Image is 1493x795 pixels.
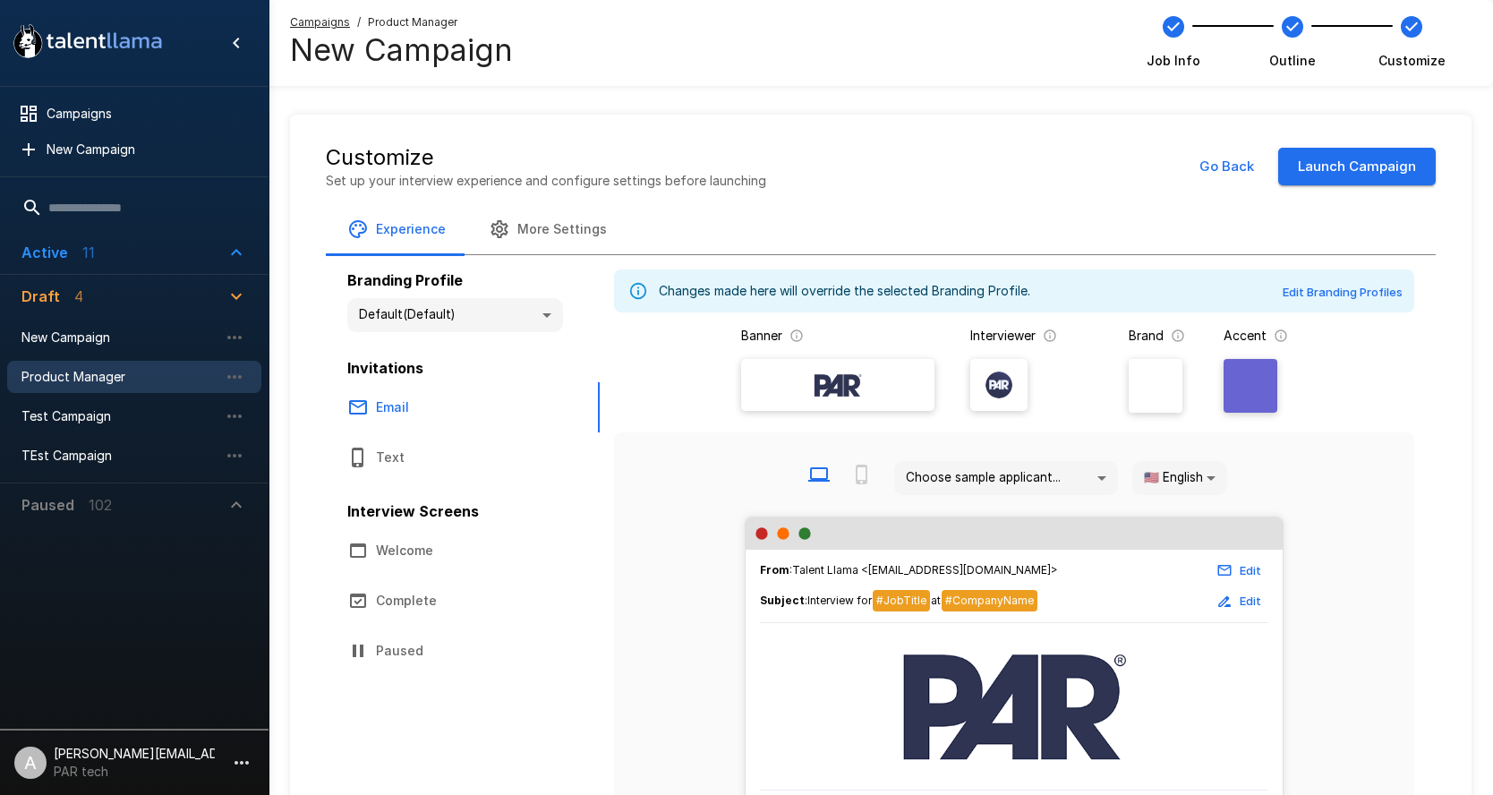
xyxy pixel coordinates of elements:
button: More Settings [467,204,628,254]
h5: Customize [326,143,766,172]
svg: The primary color for buttons in branded interviews and emails. It should be a color that complem... [1274,329,1288,343]
b: Subject [760,594,805,607]
button: Edit [1211,587,1268,615]
button: Text [326,432,600,483]
div: Choose sample applicant... [894,461,1118,495]
span: Customize [1378,52,1446,70]
div: 🇺🇸 English [1132,461,1227,495]
button: Launch Campaign [1278,148,1436,185]
span: / [357,13,361,31]
p: Accent [1224,327,1267,345]
svg: The background color for branded interviews and emails. It should be a color that complements you... [1171,329,1185,343]
p: Interviewer [970,327,1036,345]
span: Job Info [1147,52,1200,70]
span: #JobTitle [873,590,930,611]
b: From [760,563,789,577]
svg: The image that will show next to questions in your candidate interviews. It must be square and at... [1043,329,1057,343]
img: Banner Logo [784,372,892,398]
p: Banner [741,327,782,345]
div: Default (Default) [347,298,563,332]
u: Campaigns [290,15,350,29]
span: : Talent Llama <[EMAIL_ADDRESS][DOMAIN_NAME]> [760,561,1058,579]
button: Edit Branding Profiles [1278,278,1407,306]
button: Complete [326,576,600,626]
button: Go Back [1190,148,1264,185]
button: Paused [326,626,600,676]
button: Experience [326,204,467,254]
span: Product Manager [368,13,457,31]
span: Interview for [807,594,872,607]
span: #CompanyName [942,590,1037,611]
b: Branding Profile [347,271,463,289]
img: Talent Llama [760,641,1268,768]
span: : [760,590,1038,612]
button: Email [326,382,600,432]
img: par_avatar.png [985,372,1012,398]
p: Set up your interview experience and configure settings before launching [326,172,766,190]
span: Outline [1269,52,1316,70]
label: Banner Logo [741,359,934,411]
button: Edit [1211,557,1268,585]
span: at [931,594,941,607]
p: Brand [1129,327,1164,345]
div: Changes made here will override the selected Branding Profile. [659,275,1030,307]
svg: The banner version of your logo. Using your logo will enable customization of brand and accent co... [789,329,804,343]
h4: New Campaign [290,31,513,69]
button: Welcome [326,526,600,576]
